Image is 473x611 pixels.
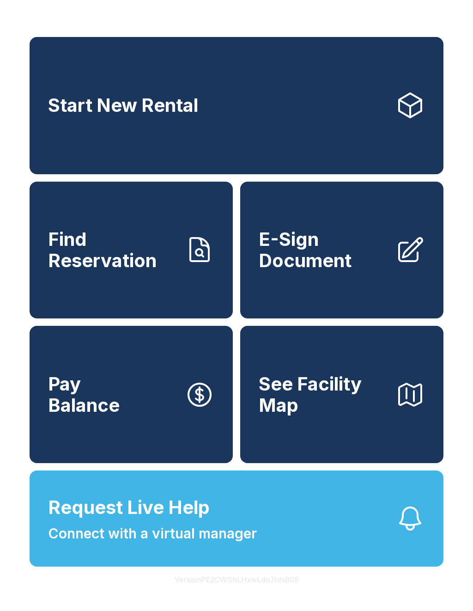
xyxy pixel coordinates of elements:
[167,567,306,593] button: VersionPE2CWShLHxwLdo7nhiB05
[259,373,388,415] span: See Facility Map
[259,229,388,271] span: E-Sign Document
[30,470,443,567] button: Request Live HelpConnect with a virtual manager
[48,373,120,415] span: Pay Balance
[48,95,198,116] span: Start New Rental
[240,182,443,319] a: E-Sign Document
[240,326,443,463] button: See Facility Map
[48,229,177,271] span: Find Reservation
[48,523,257,544] span: Connect with a virtual manager
[30,182,233,319] a: Find Reservation
[30,37,443,174] a: Start New Rental
[48,494,210,521] span: Request Live Help
[30,326,233,463] a: PayBalance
